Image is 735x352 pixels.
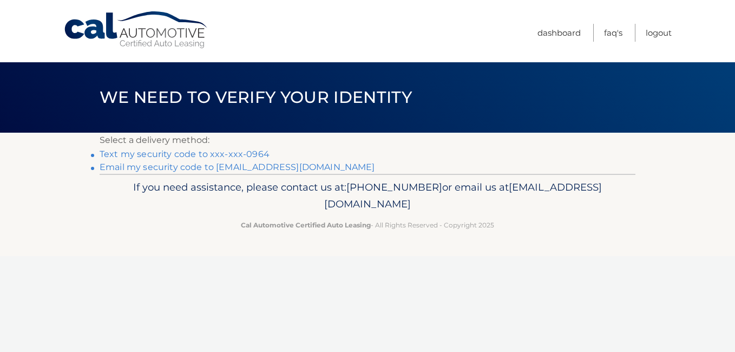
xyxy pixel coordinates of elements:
a: FAQ's [604,24,622,42]
a: Text my security code to xxx-xxx-0964 [100,149,270,159]
strong: Cal Automotive Certified Auto Leasing [241,221,371,229]
p: If you need assistance, please contact us at: or email us at [107,179,628,213]
a: Logout [646,24,672,42]
p: - All Rights Reserved - Copyright 2025 [107,219,628,231]
a: Email my security code to [EMAIL_ADDRESS][DOMAIN_NAME] [100,162,375,172]
span: We need to verify your identity [100,87,412,107]
a: Cal Automotive [63,11,209,49]
a: Dashboard [537,24,581,42]
p: Select a delivery method: [100,133,635,148]
span: [PHONE_NUMBER] [346,181,442,193]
